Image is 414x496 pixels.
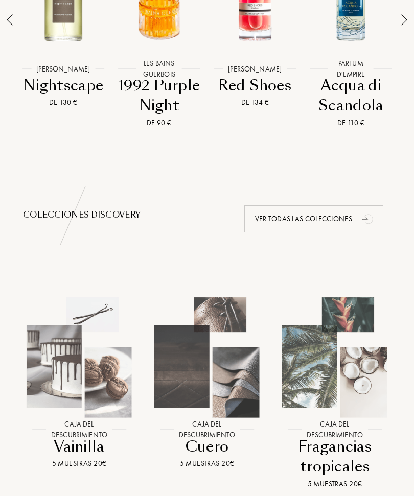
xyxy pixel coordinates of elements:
img: arrow_thin_left.png [7,14,13,26]
img: Cuero [143,294,271,421]
div: animation [358,208,379,229]
div: Vainilla [27,437,131,457]
img: Vainilla [15,294,143,421]
div: 1992 Purple Night [114,76,205,116]
div: De 110 € [306,117,397,128]
div: De 130 € [18,97,109,108]
div: 5 muestras 20€ [27,458,131,469]
div: Red Shoes [210,76,301,96]
div: 5 muestras 20€ [283,479,387,489]
div: [PERSON_NAME] [31,63,95,74]
img: Fragancias tropicales [271,294,399,421]
div: Cuero [155,437,259,457]
div: Acqua di Scandola [306,76,397,116]
div: Les Bains Guerbois [136,58,182,80]
div: Fragancias tropicales [283,437,387,477]
div: Colecciones Discovery [23,209,391,221]
div: [PERSON_NAME] [223,63,287,74]
div: De 134 € [210,97,301,108]
div: Parfum d'Empire [328,58,374,80]
div: Nightscape [18,76,109,96]
a: Ver todas las coleccionesanimation [237,205,392,232]
div: De 90 € [114,117,205,128]
div: 5 muestras 20€ [155,458,259,469]
div: Ver todas las colecciones [244,205,384,232]
img: arrow_thin.png [401,14,407,26]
